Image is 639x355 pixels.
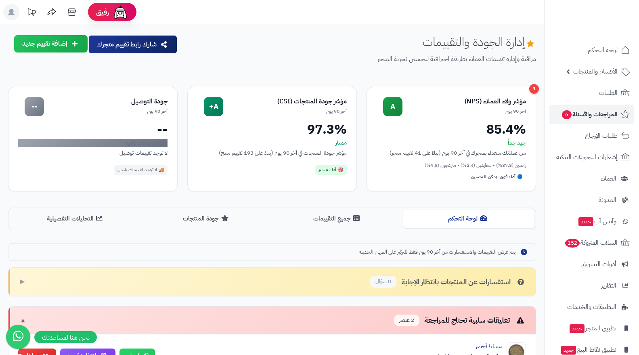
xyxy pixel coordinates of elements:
span: أدوات التسويق [581,258,616,270]
div: مؤشر جودة المنتجات في آخر 90 يوم (بناءً على 193 تقييم منتج) [197,149,347,157]
a: لوحة التحكم [549,40,634,60]
div: 85.4% [377,123,526,136]
button: جودة المنتجات [141,210,272,228]
span: الطلبات [599,87,618,99]
div: 🎯 أداء متميز [315,165,347,175]
span: طلبات الإرجاع [585,130,618,141]
div: 🔵 أداء قوي، يمكن التحسين [468,172,526,182]
span: رفيق [96,7,109,17]
span: 0 سؤال [370,276,396,288]
div: مؤشر جودة المنتجات (CSI) [223,97,347,106]
div: من عملائك سعداء بمتجرك في آخر 90 يوم (بناءً على 41 تقييم متجر) [377,149,526,157]
div: جيد جداً [377,139,526,147]
span: ▼ [20,316,26,325]
button: لوحة التحكم [403,210,534,228]
img: logo-2.png [584,23,631,40]
a: وآتس آبجديد [549,212,634,231]
span: إشعارات التحويلات البنكية [556,151,618,163]
a: تحديثات المنصة [21,4,42,22]
a: طلبات الإرجاع [549,126,634,145]
span: الأقسام والمنتجات [573,66,618,77]
a: العملاء [549,169,634,188]
span: 6 [562,110,572,119]
span: التطبيقات والخدمات [567,301,616,313]
span: يتم عرض التقييمات والاستفسارات من آخر 90 يوم فقط للتركيز على المهام الحديثة [359,248,515,256]
button: شارك رابط تقييم متجرك [89,36,177,53]
div: A+ [204,97,223,116]
button: التحليلات التفصيلية [10,210,141,228]
button: جميع التقييمات [272,210,403,228]
span: العملاء [601,173,616,184]
span: تطبيق المتجر [569,323,616,334]
h1: إدارة الجودة والتقييمات [423,35,536,48]
div: 97.3% [197,123,347,136]
span: السلات المتروكة [564,237,618,248]
div: لا توجد بيانات كافية [18,139,168,147]
div: لا توجد تقييمات توصيل [18,149,168,157]
div: جودة التوصيل [44,97,168,106]
a: المراجعات والأسئلة6 [549,105,634,124]
div: A [383,97,402,116]
div: مشاط أخضر [161,342,502,351]
span: وآتس آب [578,216,616,227]
span: 152 [565,239,580,248]
span: جديد [561,346,576,355]
a: التقارير [549,276,634,295]
span: جديد [570,324,585,333]
span: المراجعات والأسئلة [561,109,618,120]
span: 2 عنصر [394,315,419,326]
span: لوحة التحكم [588,44,618,56]
span: التقارير [601,280,616,291]
span: ▶ [20,277,25,286]
a: أدوات التسويق [549,254,634,274]
div: راضين (87.8%) • محايدين (2.4%) • منزعجين (9.8%) [377,162,526,169]
div: -- [25,97,44,116]
div: آخر 90 يوم [44,108,168,115]
a: التطبيقات والخدمات [549,297,634,317]
div: تعليقات سلبية تحتاج للمراجعة [394,315,526,326]
a: السلات المتروكة152 [549,233,634,252]
p: مراقبة وإدارة تقييمات العملاء بطريقة احترافية لتحسين تجربة المتجر [184,55,536,64]
div: ممتاز [197,139,347,147]
div: آخر 90 يوم [402,108,526,115]
button: إضافة تقييم جديد [14,35,88,53]
div: -- [18,123,168,136]
div: 1 [529,84,539,94]
a: إشعارات التحويلات البنكية [549,147,634,167]
a: المدونة [549,190,634,210]
div: مؤشر ولاء العملاء (NPS) [402,97,526,106]
a: الطلبات [549,83,634,103]
div: 🚚 لا توجد تقييمات شحن [114,165,168,175]
div: استفسارات عن المنتجات بانتظار الإجابة [370,276,526,288]
div: آخر 90 يوم [223,108,347,115]
a: تطبيق المتجرجديد [549,319,634,338]
span: جديد [578,217,593,226]
span: المدونة [599,194,616,206]
img: ai-face.png [112,4,128,20]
